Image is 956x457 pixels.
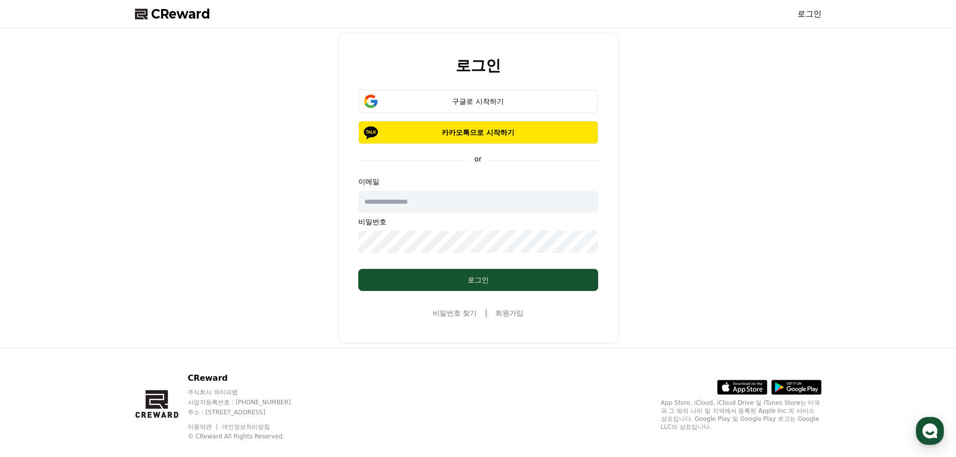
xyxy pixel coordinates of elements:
a: 개인정보처리방침 [222,423,270,430]
a: 회원가입 [495,308,523,318]
a: 비밀번호 찾기 [433,308,477,318]
p: App Store, iCloud, iCloud Drive 및 iTunes Store는 미국과 그 밖의 나라 및 지역에서 등록된 Apple Inc.의 서비스 상표입니다. Goo... [661,399,822,431]
button: 로그인 [358,269,598,291]
a: CReward [135,6,210,22]
p: CReward [188,372,310,384]
p: 사업자등록번호 : [PHONE_NUMBER] [188,398,310,406]
p: 비밀번호 [358,217,598,227]
p: © CReward All Rights Reserved. [188,432,310,440]
p: 카카오톡으로 시작하기 [373,127,584,137]
p: 주소 : [STREET_ADDRESS] [188,408,310,416]
div: 구글로 시작하기 [373,96,584,106]
button: 카카오톡으로 시작하기 [358,121,598,144]
div: 로그인 [378,275,578,285]
p: or [468,154,487,164]
span: 대화 [92,334,104,342]
a: 홈 [3,318,66,343]
p: 이메일 [358,177,598,187]
p: 주식회사 와이피랩 [188,388,310,396]
a: 대화 [66,318,129,343]
a: 로그인 [797,8,822,20]
button: 구글로 시작하기 [358,90,598,113]
span: | [485,307,487,319]
span: 설정 [155,333,167,341]
span: CReward [151,6,210,22]
span: 홈 [32,333,38,341]
h2: 로그인 [456,57,501,74]
a: 이용약관 [188,423,219,430]
a: 설정 [129,318,193,343]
